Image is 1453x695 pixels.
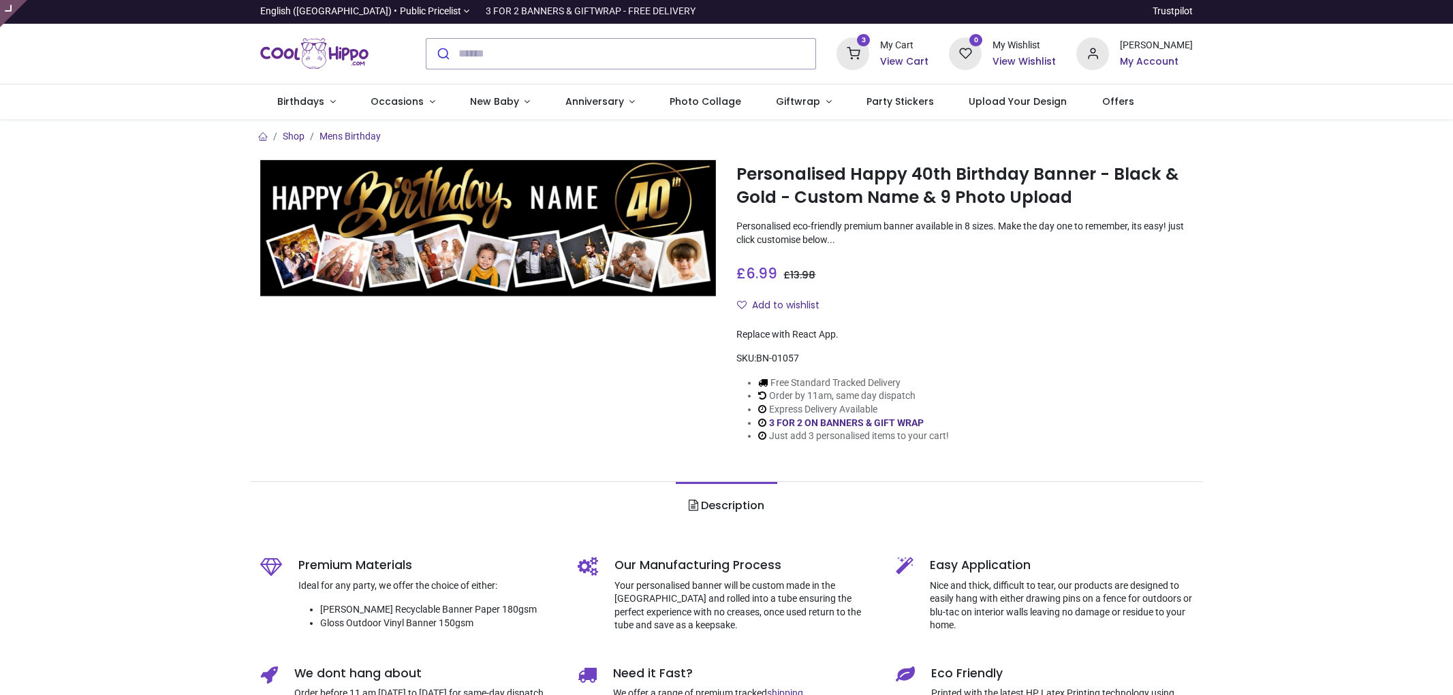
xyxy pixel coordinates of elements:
[486,5,696,18] div: 3 FOR 2 BANNERS & GIFTWRAP - FREE DELIVERY
[931,665,1193,682] h5: Eco Friendly
[260,35,369,73] a: Logo of Cool Hippo
[1153,5,1193,18] a: Trustpilot
[1102,95,1134,108] span: Offers
[969,95,1067,108] span: Upload Your Design
[930,579,1193,632] p: Nice and thick, difficult to tear, our products are designed to easily hang with either drawing p...
[277,95,324,108] span: Birthdays
[880,55,928,69] a: View Cart
[837,47,869,58] a: 3
[283,131,304,142] a: Shop
[676,482,777,530] a: Description
[866,95,934,108] span: Party Stickers
[758,430,949,443] li: Just add 3 personalised items to your cart!
[565,95,624,108] span: Anniversary
[756,353,799,363] span: BN-01057
[736,328,1193,342] div: Replace with React App.
[670,95,741,108] span: Photo Collage
[298,579,558,593] p: Ideal for any party, we offer the choice of either:
[452,84,548,120] a: New Baby
[614,579,875,632] p: Your personalised banner will be custom made in the [GEOGRAPHIC_DATA] and rolled into a tube ensu...
[548,84,653,120] a: Anniversary
[319,131,381,142] a: Mens Birthday
[400,5,461,18] span: Public Pricelist
[969,34,982,47] sup: 0
[426,39,458,69] button: Submit
[949,47,982,58] a: 0
[857,34,870,47] sup: 3
[320,617,558,630] li: Gloss Outdoor Vinyl Banner 150gsm
[930,557,1193,574] h5: Easy Application
[260,35,369,73] img: Cool Hippo
[736,352,1193,366] div: SKU:
[783,268,815,282] span: £
[758,376,949,390] li: Free Standard Tracked Delivery
[746,263,777,283] span: 6.99
[759,84,849,120] a: Giftwrap
[736,294,831,317] button: Add to wishlistAdd to wishlist
[470,95,519,108] span: New Baby
[993,55,1056,69] a: View Wishlist
[260,5,470,18] a: English ([GEOGRAPHIC_DATA]) •Public Pricelist
[736,163,1193,210] h1: Personalised Happy 40th Birthday Banner - Black & Gold - Custom Name & 9 Photo Upload
[1120,39,1193,52] div: [PERSON_NAME]
[613,665,875,682] h5: Need it Fast?
[880,39,928,52] div: My Cart
[736,220,1193,246] p: Personalised eco-friendly premium banner available in 8 sizes. Make the day one to remember, its ...
[776,95,820,108] span: Giftwrap
[260,84,354,120] a: Birthdays
[769,417,924,428] a: 3 FOR 2 ON BANNERS & GIFT WRAP
[371,95,424,108] span: Occasions
[298,557,558,574] h5: Premium Materials
[353,84,452,120] a: Occasions
[737,300,747,310] i: Add to wishlist
[758,403,949,417] li: Express Delivery Available
[758,389,949,403] li: Order by 11am, same day dispatch
[790,268,815,282] span: 13.98
[1120,55,1193,69] a: My Account
[993,39,1056,52] div: My Wishlist
[736,263,777,283] span: £
[294,665,558,682] h5: We dont hang about
[260,160,717,297] img: Personalised Happy 40th Birthday Banner - Black & Gold - Custom Name & 9 Photo Upload
[320,603,558,617] li: [PERSON_NAME] Recyclable Banner Paper 180gsm
[614,557,875,574] h5: Our Manufacturing Process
